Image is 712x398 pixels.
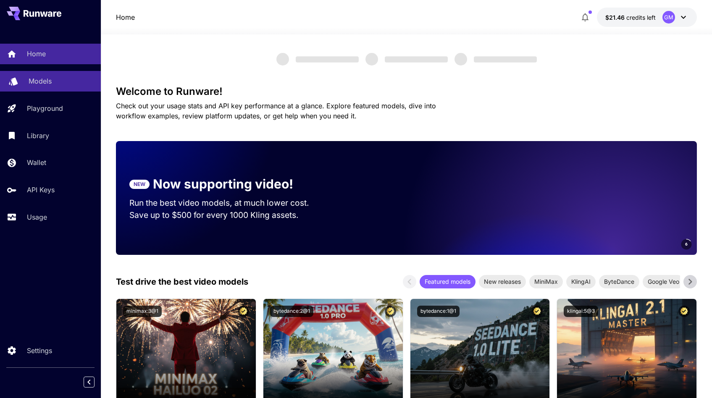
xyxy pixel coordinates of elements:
p: API Keys [27,185,55,195]
div: $21.4563 [605,13,656,22]
p: Playground [27,103,63,113]
div: Featured models [420,275,476,288]
button: Collapse sidebar [84,377,95,388]
p: Models [29,76,52,86]
p: Test drive the best video models [116,275,248,288]
button: klingai:5@3 [564,306,598,317]
a: Home [116,12,135,22]
button: Certified Model – Vetted for best performance and includes a commercial license. [678,306,690,317]
div: GM [662,11,675,24]
span: ByteDance [599,277,639,286]
p: Now supporting video! [153,175,293,194]
span: New releases [479,277,526,286]
span: KlingAI [566,277,596,286]
span: Google Veo [643,277,684,286]
p: Save up to $500 for every 1000 Kling assets. [129,209,325,221]
button: bytedance:1@1 [417,306,460,317]
div: KlingAI [566,275,596,288]
button: bytedance:2@1 [270,306,313,317]
button: Certified Model – Vetted for best performance and includes a commercial license. [531,306,543,317]
p: Library [27,131,49,141]
nav: breadcrumb [116,12,135,22]
div: Google Veo [643,275,684,288]
p: Home [27,49,46,59]
p: Run the best video models, at much lower cost. [129,197,325,209]
button: Certified Model – Vetted for best performance and includes a commercial license. [385,306,396,317]
span: Check out your usage stats and API key performance at a glance. Explore featured models, dive int... [116,102,436,120]
button: minimax:3@1 [123,306,162,317]
span: 6 [685,241,688,247]
p: Wallet [27,157,46,168]
span: $21.46 [605,14,626,21]
div: New releases [479,275,526,288]
span: Featured models [420,277,476,286]
div: ByteDance [599,275,639,288]
button: Certified Model – Vetted for best performance and includes a commercial license. [238,306,249,317]
p: Usage [27,212,47,222]
span: MiniMax [529,277,563,286]
span: credits left [626,14,656,21]
div: MiniMax [529,275,563,288]
p: Settings [27,346,52,356]
div: Collapse sidebar [90,374,101,390]
button: $21.4563GM [597,8,697,27]
h3: Welcome to Runware! [116,86,696,97]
